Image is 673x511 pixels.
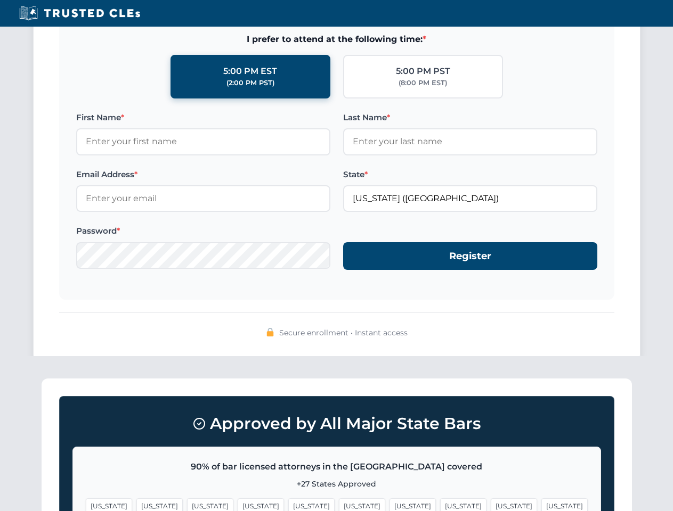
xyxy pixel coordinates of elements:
[343,168,597,181] label: State
[343,128,597,155] input: Enter your last name
[396,64,450,78] div: 5:00 PM PST
[86,478,588,490] p: +27 States Approved
[343,111,597,124] label: Last Name
[76,128,330,155] input: Enter your first name
[16,5,143,21] img: Trusted CLEs
[226,78,274,88] div: (2:00 PM PST)
[279,327,408,339] span: Secure enrollment • Instant access
[223,64,277,78] div: 5:00 PM EST
[86,460,588,474] p: 90% of bar licensed attorneys in the [GEOGRAPHIC_DATA] covered
[343,242,597,270] button: Register
[76,225,330,237] label: Password
[72,409,601,438] h3: Approved by All Major State Bars
[76,185,330,212] input: Enter your email
[76,32,597,46] span: I prefer to attend at the following time:
[76,111,330,124] label: First Name
[76,168,330,181] label: Email Address
[343,185,597,212] input: California (CA)
[399,78,447,88] div: (8:00 PM EST)
[266,328,274,336] img: 🔒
